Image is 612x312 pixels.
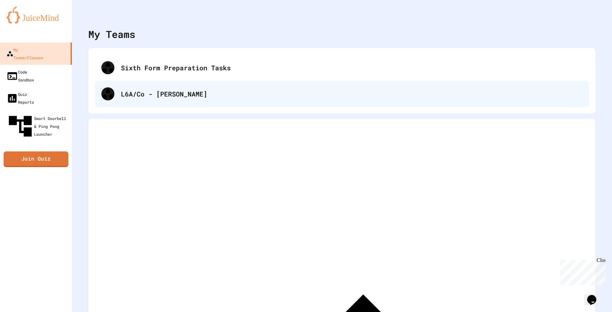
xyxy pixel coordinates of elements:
[7,90,34,106] div: Quiz Reports
[7,113,69,140] div: Smart Doorbell & Ping Pong Launcher
[585,286,605,305] iframe: chat widget
[7,46,43,61] div: My Teams/Classes
[88,27,135,42] div: My Teams
[4,151,68,167] a: Join Quiz
[121,89,583,99] div: L6A/Co - [PERSON_NAME]
[95,81,589,107] div: L6A/Co - [PERSON_NAME]
[121,63,583,73] div: Sixth Form Preparation Tasks
[7,68,34,84] div: Code Sandbox
[3,3,45,42] div: Chat with us now!Close
[558,257,605,285] iframe: chat widget
[7,7,65,24] img: logo-orange.svg
[95,55,589,81] div: Sixth Form Preparation Tasks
